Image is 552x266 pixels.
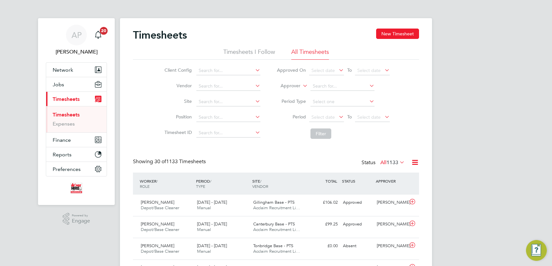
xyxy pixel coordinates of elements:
span: Manual [197,248,211,254]
span: Gillingham Base - PTS [253,199,295,205]
span: Reports [53,151,72,158]
span: Timesheets [53,96,80,102]
span: Network [53,67,73,73]
label: Approved On [277,67,306,73]
span: [DATE] - [DATE] [197,199,227,205]
span: / [260,178,261,184]
span: [PERSON_NAME] [141,243,174,248]
input: Search for... [310,82,375,91]
span: TOTAL [325,178,337,184]
label: Client Config [163,67,192,73]
div: £0.00 [307,241,340,251]
button: Network [46,63,107,77]
span: Depot/Base Cleaner [141,248,179,254]
input: Search for... [196,82,260,91]
span: 1133 [387,159,398,166]
div: Showing [133,158,207,165]
button: Reports [46,147,107,162]
div: STATUS [340,175,374,187]
button: Preferences [46,162,107,176]
button: Jobs [46,77,107,91]
label: Period [277,114,306,120]
label: Site [163,98,192,104]
button: Engage Resource Center [526,240,547,261]
span: [DATE] - [DATE] [197,221,227,227]
div: PERIOD [194,175,251,192]
div: Approved [340,197,374,208]
span: Engage [72,218,90,224]
h2: Timesheets [133,29,187,42]
label: Vendor [163,83,192,89]
li: All Timesheets [291,48,329,60]
input: Select one [310,97,375,106]
span: / [156,178,158,184]
a: Expenses [53,121,75,127]
div: Approved [340,219,374,230]
span: Acclaim Recruitment Li… [253,248,300,254]
a: AP[PERSON_NAME] [46,25,107,56]
span: Canterbury Base - PTS [253,221,295,227]
a: Timesheets [53,112,80,118]
span: ROLE [140,184,150,189]
span: TYPE [196,184,205,189]
a: 20 [92,25,105,45]
input: Search for... [196,128,260,138]
span: AP [72,31,82,39]
span: 30 of [154,158,166,165]
span: / [210,178,211,184]
input: Search for... [196,113,260,122]
span: Finance [53,137,71,143]
label: All [380,159,405,166]
nav: Main navigation [38,18,115,205]
div: £99.25 [307,219,340,230]
span: Select date [357,67,381,73]
span: Select date [357,114,381,120]
div: Timesheets [46,106,107,132]
div: [PERSON_NAME] [374,241,408,251]
a: Powered byEngage [63,213,90,225]
div: Status [361,158,406,167]
span: To [345,113,354,121]
span: Manual [197,205,211,211]
div: APPROVER [374,175,408,187]
input: Search for... [196,66,260,75]
span: Jobs [53,81,64,88]
a: Go to home page [46,183,107,193]
span: [PERSON_NAME] [141,221,174,227]
span: Depot/Base Cleaner [141,205,179,211]
div: Absent [340,241,374,251]
button: Timesheets [46,92,107,106]
div: [PERSON_NAME] [374,219,408,230]
span: Depot/Base Cleaner [141,227,179,232]
span: Select date [311,114,335,120]
label: Position [163,114,192,120]
span: [PERSON_NAME] [141,199,174,205]
input: Search for... [196,97,260,106]
span: To [345,66,354,74]
div: SITE [251,175,307,192]
label: Approver [271,83,300,89]
li: Timesheets I Follow [223,48,275,60]
label: Timesheet ID [163,129,192,135]
span: 20 [100,27,108,35]
div: [PERSON_NAME] [374,197,408,208]
span: Andrew Padgett [46,48,107,56]
label: Period Type [277,98,306,104]
div: WORKER [138,175,194,192]
span: Powered by [72,213,90,218]
span: Acclaim Recruitment Li… [253,205,300,211]
span: VENDOR [252,184,268,189]
span: Manual [197,227,211,232]
button: New Timesheet [376,29,419,39]
button: Filter [310,128,331,139]
div: £106.02 [307,197,340,208]
span: Preferences [53,166,81,172]
button: Finance [46,133,107,147]
span: Tonbridge Base - PTS [253,243,293,248]
span: 1133 Timesheets [154,158,206,165]
span: Acclaim Recruitment Li… [253,227,300,232]
img: acclaim-logo-retina.png [71,183,82,193]
span: Select date [311,67,335,73]
span: [DATE] - [DATE] [197,243,227,248]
